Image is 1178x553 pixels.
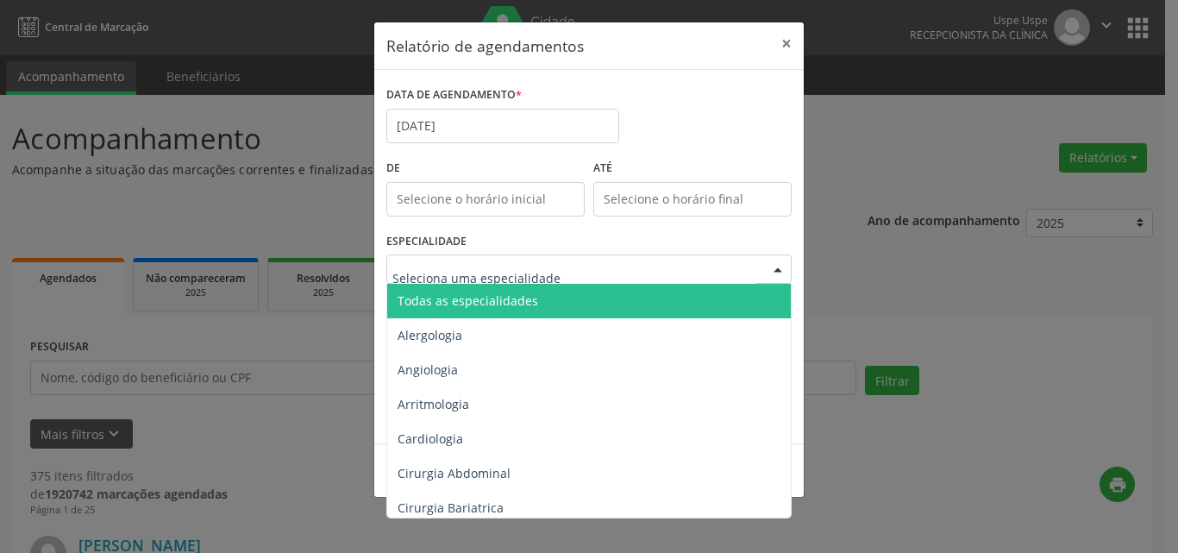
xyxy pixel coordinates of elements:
label: DATA DE AGENDAMENTO [386,82,522,109]
span: Arritmologia [398,396,469,412]
label: ATÉ [593,155,792,182]
button: Close [769,22,804,65]
input: Selecione o horário inicial [386,182,585,217]
label: De [386,155,585,182]
span: Angiologia [398,361,458,378]
span: Cirurgia Abdominal [398,465,511,481]
span: Alergologia [398,327,462,343]
span: Cirurgia Bariatrica [398,500,504,516]
input: Selecione o horário final [593,182,792,217]
h5: Relatório de agendamentos [386,35,584,57]
span: Cardiologia [398,430,463,447]
input: Selecione uma data ou intervalo [386,109,619,143]
input: Seleciona uma especialidade [392,261,756,295]
label: ESPECIALIDADE [386,229,467,255]
span: Todas as especialidades [398,292,538,309]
